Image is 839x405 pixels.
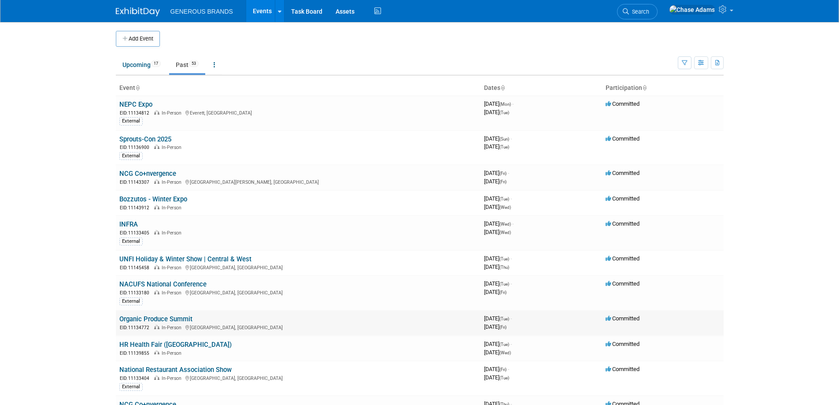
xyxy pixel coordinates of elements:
[484,135,512,142] span: [DATE]
[119,264,477,271] div: [GEOGRAPHIC_DATA], [GEOGRAPHIC_DATA]
[606,100,639,107] span: Committed
[119,170,176,178] a: NCG Co+nvergence
[154,375,159,380] img: In-Person Event
[510,280,512,287] span: -
[499,367,506,372] span: (Fri)
[499,316,509,321] span: (Tue)
[484,289,506,295] span: [DATE]
[499,145,509,149] span: (Tue)
[484,264,509,270] span: [DATE]
[484,323,506,330] span: [DATE]
[162,350,184,356] span: In-Person
[499,222,511,227] span: (Wed)
[154,145,159,149] img: In-Person Event
[484,374,509,381] span: [DATE]
[484,341,512,347] span: [DATE]
[499,197,509,201] span: (Tue)
[499,110,509,115] span: (Tue)
[499,265,509,270] span: (Thu)
[120,265,153,270] span: EID: 11145458
[120,376,153,381] span: EID: 11133404
[120,230,153,235] span: EID: 11133405
[484,349,511,356] span: [DATE]
[119,341,232,349] a: HR Health Fair ([GEOGRAPHIC_DATA])
[162,230,184,236] span: In-Person
[499,342,509,347] span: (Tue)
[499,325,506,330] span: (Fri)
[499,171,506,176] span: (Fri)
[119,315,192,323] a: Organic Produce Summit
[120,205,153,210] span: EID: 11143912
[119,178,477,186] div: [GEOGRAPHIC_DATA][PERSON_NAME], [GEOGRAPHIC_DATA]
[119,255,251,263] a: UNFI Holiday & Winter Show | Central & West
[162,179,184,185] span: In-Person
[500,84,505,91] a: Sort by Start Date
[154,230,159,234] img: In-Person Event
[484,315,512,322] span: [DATE]
[154,179,159,184] img: In-Person Event
[484,255,512,262] span: [DATE]
[508,170,509,176] span: -
[606,135,639,142] span: Committed
[499,282,509,286] span: (Tue)
[499,137,509,141] span: (Sun)
[606,366,639,372] span: Committed
[484,143,509,150] span: [DATE]
[154,350,159,355] img: In-Person Event
[119,100,152,108] a: NEPC Expo
[162,265,184,271] span: In-Person
[154,325,159,329] img: In-Person Event
[512,220,514,227] span: -
[116,7,160,16] img: ExhibitDay
[669,5,715,15] img: Chase Adams
[119,323,477,331] div: [GEOGRAPHIC_DATA], [GEOGRAPHIC_DATA]
[510,255,512,262] span: -
[510,341,512,347] span: -
[119,297,143,305] div: External
[119,135,171,143] a: Sprouts-Con 2025
[508,366,509,372] span: -
[151,60,161,67] span: 17
[170,8,233,15] span: GENEROUS BRANDS
[606,255,639,262] span: Committed
[499,350,511,355] span: (Wed)
[120,290,153,295] span: EID: 11133180
[119,195,187,203] a: Bozzutos - Winter Expo
[154,110,159,115] img: In-Person Event
[162,375,184,381] span: In-Person
[120,180,153,185] span: EID: 11143307
[119,220,138,228] a: INFRA
[606,195,639,202] span: Committed
[162,325,184,331] span: In-Person
[116,31,160,47] button: Add Event
[119,117,143,125] div: External
[119,383,143,391] div: External
[162,205,184,211] span: In-Person
[484,220,514,227] span: [DATE]
[606,341,639,347] span: Committed
[606,315,639,322] span: Committed
[484,366,509,372] span: [DATE]
[510,315,512,322] span: -
[120,325,153,330] span: EID: 11134772
[484,195,512,202] span: [DATE]
[484,204,511,210] span: [DATE]
[119,280,207,288] a: NACUFS National Conference
[602,81,724,96] th: Participation
[484,109,509,115] span: [DATE]
[617,4,658,19] a: Search
[499,205,511,210] span: (Wed)
[510,135,512,142] span: -
[120,145,153,150] span: EID: 11136900
[119,374,477,382] div: [GEOGRAPHIC_DATA], [GEOGRAPHIC_DATA]
[162,145,184,150] span: In-Person
[154,265,159,269] img: In-Person Event
[499,290,506,295] span: (Fri)
[162,110,184,116] span: In-Person
[154,290,159,294] img: In-Person Event
[135,84,140,91] a: Sort by Event Name
[119,289,477,296] div: [GEOGRAPHIC_DATA], [GEOGRAPHIC_DATA]
[629,8,649,15] span: Search
[480,81,602,96] th: Dates
[606,220,639,227] span: Committed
